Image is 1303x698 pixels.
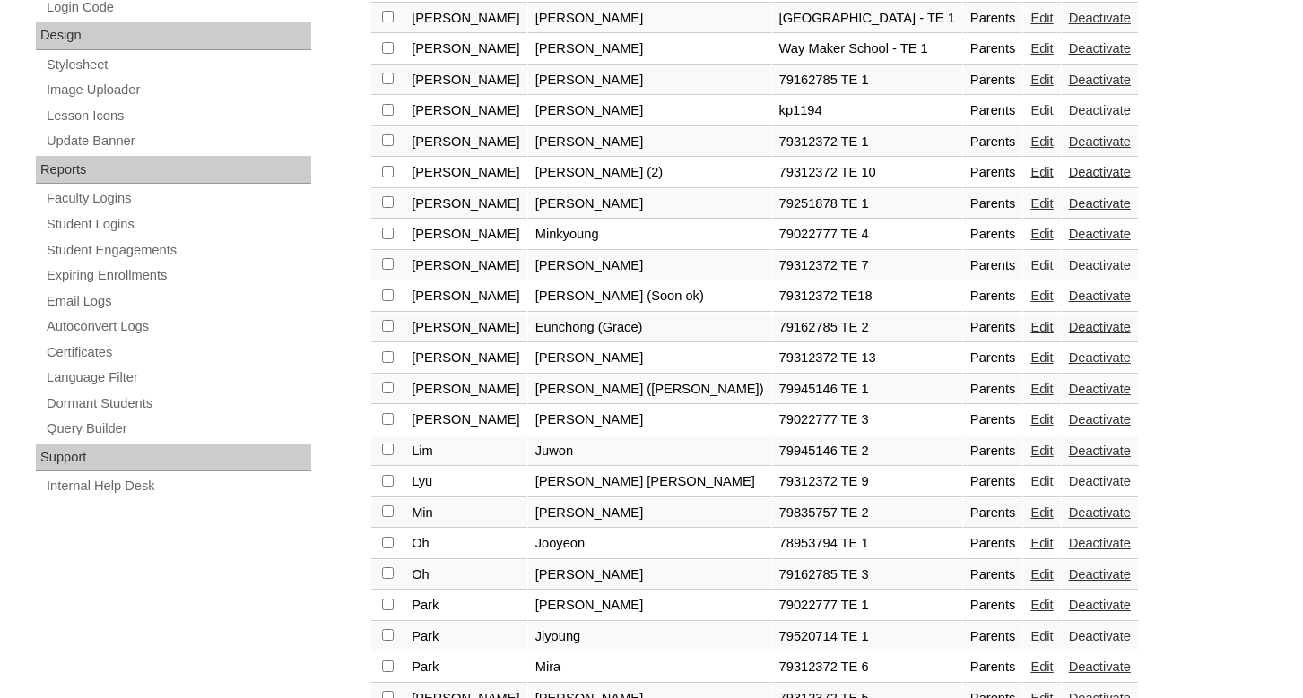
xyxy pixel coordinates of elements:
td: kp1194 [772,96,962,126]
td: 79312372 TE18 [772,281,962,312]
a: Image Uploader [45,79,311,101]
a: Edit [1030,382,1053,396]
td: [PERSON_NAME] [404,189,527,220]
td: [PERSON_NAME] (Soon ok) [528,281,771,312]
a: Stylesheet [45,54,311,76]
td: Parents [963,220,1023,250]
td: 79022777 TE 1 [772,590,962,621]
td: Parents [963,313,1023,343]
td: [PERSON_NAME] [404,251,527,281]
td: Parents [963,652,1023,683]
a: Deactivate [1069,412,1131,427]
a: Deactivate [1069,536,1131,550]
a: Certificates [45,341,311,364]
td: [PERSON_NAME] [528,96,771,126]
td: Way Maker School - TE 1 [772,34,962,65]
a: Edit [1030,412,1053,427]
td: 79945146 TE 2 [772,436,962,467]
a: Autoconvert Logs [45,315,311,338]
a: Deactivate [1069,227,1131,241]
a: Faculty Logins [45,187,311,210]
td: [PERSON_NAME] [528,560,771,590]
a: Edit [1030,474,1053,488]
td: Parents [963,622,1023,652]
a: Deactivate [1069,598,1131,612]
a: Edit [1030,629,1053,643]
div: Support [36,444,311,472]
td: 79312372 TE 9 [772,467,962,497]
td: [PERSON_NAME] [404,375,527,405]
a: Edit [1030,73,1053,87]
td: 79022777 TE 4 [772,220,962,250]
a: Edit [1030,444,1053,458]
td: [PERSON_NAME] [404,4,527,34]
td: 79945146 TE 1 [772,375,962,405]
a: Edit [1030,196,1053,211]
td: Parents [963,375,1023,405]
td: Parents [963,405,1023,435]
a: Query Builder [45,418,311,440]
a: Edit [1030,536,1053,550]
td: 79520714 TE 1 [772,622,962,652]
td: Parents [963,560,1023,590]
a: Edit [1030,134,1053,149]
a: Deactivate [1069,659,1131,674]
a: Edit [1030,258,1053,272]
td: [PERSON_NAME] [404,34,527,65]
td: 79312372 TE 10 [772,158,962,188]
a: Edit [1030,41,1053,56]
td: 79251878 TE 1 [772,189,962,220]
a: Deactivate [1069,196,1131,211]
td: 79022777 TE 3 [772,405,962,435]
td: Parents [963,65,1023,96]
a: Deactivate [1069,41,1131,56]
td: [PERSON_NAME] [404,220,527,250]
td: [PERSON_NAME] [404,158,527,188]
td: [PERSON_NAME] [528,65,771,96]
td: Parents [963,498,1023,529]
td: [PERSON_NAME] [528,34,771,65]
td: [GEOGRAPHIC_DATA] - TE 1 [772,4,962,34]
td: Parents [963,34,1023,65]
a: Deactivate [1069,289,1131,303]
td: [PERSON_NAME] [404,313,527,343]
a: Deactivate [1069,320,1131,334]
td: 79835757 TE 2 [772,498,962,529]
td: Parents [963,189,1023,220]
td: [PERSON_NAME] [404,96,527,126]
a: Deactivate [1069,11,1131,25]
td: Eunchong (Grace) [528,313,771,343]
td: 78953794 TE 1 [772,529,962,559]
td: Lyu [404,467,527,497]
td: [PERSON_NAME] [404,343,527,374]
a: Deactivate [1069,382,1131,396]
a: Edit [1030,227,1053,241]
td: Juwon [528,436,771,467]
td: [PERSON_NAME] (2) [528,158,771,188]
td: [PERSON_NAME] ([PERSON_NAME]) [528,375,771,405]
a: Edit [1030,289,1053,303]
td: [PERSON_NAME] [404,127,527,158]
td: Min [404,498,527,529]
td: Parents [963,96,1023,126]
a: Edit [1030,350,1053,365]
a: Edit [1030,103,1053,117]
td: Parents [963,281,1023,312]
a: Deactivate [1069,474,1131,488]
td: 79312372 TE 7 [772,251,962,281]
td: [PERSON_NAME] [404,405,527,435]
td: 79162785 TE 2 [772,313,962,343]
td: [PERSON_NAME] [404,65,527,96]
td: Minkyoung [528,220,771,250]
a: Student Logins [45,213,311,236]
td: [PERSON_NAME] [PERSON_NAME] [528,467,771,497]
td: [PERSON_NAME] [528,189,771,220]
td: 79312372 TE 6 [772,652,962,683]
td: Parents [963,4,1023,34]
a: Deactivate [1069,134,1131,149]
a: Edit [1030,165,1053,179]
a: Edit [1030,320,1053,334]
a: Deactivate [1069,505,1131,520]
a: Expiring Enrollments [45,264,311,287]
td: 79312372 TE 1 [772,127,962,158]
